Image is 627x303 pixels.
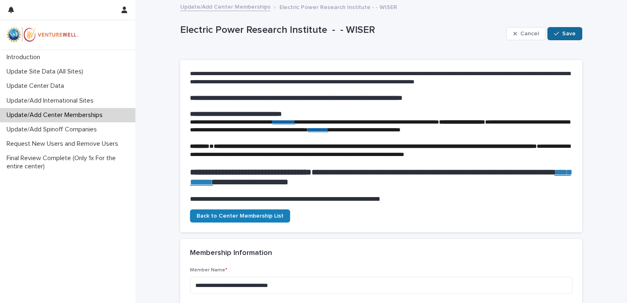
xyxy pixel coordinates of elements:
[190,249,272,258] h2: Membership Information
[180,2,270,11] a: Update/Add Center Memberships
[3,154,135,170] p: Final Review Complete (Only 1x For the entire center)
[3,97,100,105] p: Update/Add International Sites
[3,53,47,61] p: Introduction
[180,24,503,36] p: Electric Power Research Institute - - WISER
[3,82,71,90] p: Update Center Data
[190,268,227,273] span: Member Name
[547,27,582,40] button: Save
[3,111,109,119] p: Update/Add Center Memberships
[562,31,576,37] span: Save
[3,140,125,148] p: Request New Users and Remove Users
[7,27,79,43] img: mWhVGmOKROS2pZaMU8FQ
[197,213,284,219] span: Back to Center Membership List
[3,68,90,76] p: Update Site Data (All Sites)
[190,209,290,223] a: Back to Center Membership List
[506,27,546,40] button: Cancel
[279,2,397,11] p: Electric Power Research Institute - - WISER
[3,126,103,133] p: Update/Add Spinoff Companies
[520,31,539,37] span: Cancel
